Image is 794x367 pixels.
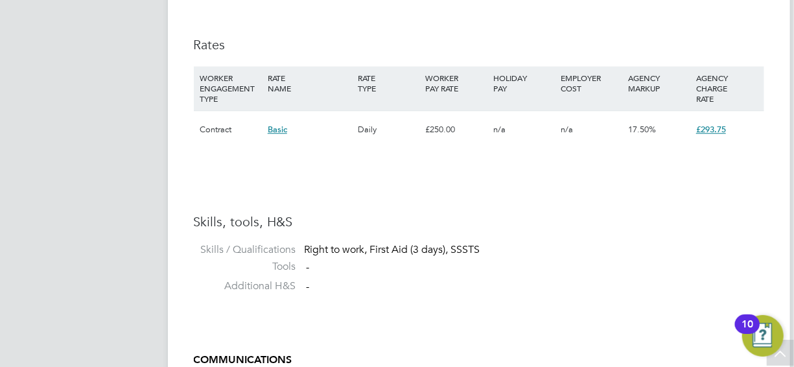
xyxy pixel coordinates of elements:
[194,279,296,293] label: Additional H&S
[625,66,693,100] div: AGENCY MARKUP
[194,36,764,53] h3: Rates
[493,124,506,135] span: n/a
[194,353,764,367] h5: COMMUNICATIONS
[629,124,657,135] span: 17.50%
[557,66,625,100] div: EMPLOYER COST
[355,111,422,148] div: Daily
[422,111,489,148] div: £250.00
[693,66,760,110] div: AGENCY CHARGE RATE
[490,66,557,100] div: HOLIDAY PAY
[264,66,355,100] div: RATE NAME
[307,280,310,293] span: -
[742,315,784,357] button: Open Resource Center, 10 new notifications
[194,260,296,274] label: Tools
[696,124,726,135] span: £293.75
[561,124,573,135] span: n/a
[194,243,296,257] label: Skills / Qualifications
[355,66,422,100] div: RATE TYPE
[194,213,764,230] h3: Skills, tools, H&S
[197,111,264,148] div: Contract
[307,261,310,274] span: -
[268,124,287,135] span: Basic
[305,243,764,257] div: Right to work, First Aid (3 days), SSSTS
[741,324,753,341] div: 10
[197,66,264,110] div: WORKER ENGAGEMENT TYPE
[422,66,489,100] div: WORKER PAY RATE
